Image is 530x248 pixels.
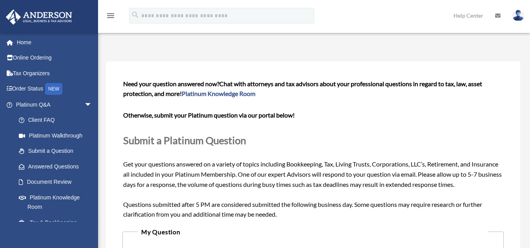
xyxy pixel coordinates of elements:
[106,11,115,20] i: menu
[5,34,104,50] a: Home
[5,65,104,81] a: Tax Organizers
[5,81,104,97] a: Order StatusNEW
[11,174,104,190] a: Document Review
[5,50,104,66] a: Online Ordering
[11,215,104,240] a: Tax & Bookkeeping Packages
[11,190,104,215] a: Platinum Knowledge Room
[512,10,524,21] img: User Pic
[84,97,100,113] span: arrow_drop_down
[123,80,482,98] span: Chat with attorneys and tax advisors about your professional questions in regard to tax, law, ass...
[138,226,488,237] legend: My Question
[11,128,104,143] a: Platinum Walkthrough
[11,143,100,159] a: Submit a Question
[123,111,295,119] b: Otherwise, submit your Platinum question via our portal below!
[123,134,246,146] span: Submit a Platinum Question
[5,97,104,112] a: Platinum Q&Aarrow_drop_down
[123,80,219,87] span: Need your question answered now?
[123,80,503,218] span: Get your questions answered on a variety of topics including Bookkeeping, Tax, Living Trusts, Cor...
[45,83,62,95] div: NEW
[11,112,104,128] a: Client FAQ
[131,11,140,19] i: search
[182,90,255,97] a: Platinum Knowledge Room
[106,14,115,20] a: menu
[11,159,104,174] a: Answered Questions
[4,9,75,25] img: Anderson Advisors Platinum Portal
